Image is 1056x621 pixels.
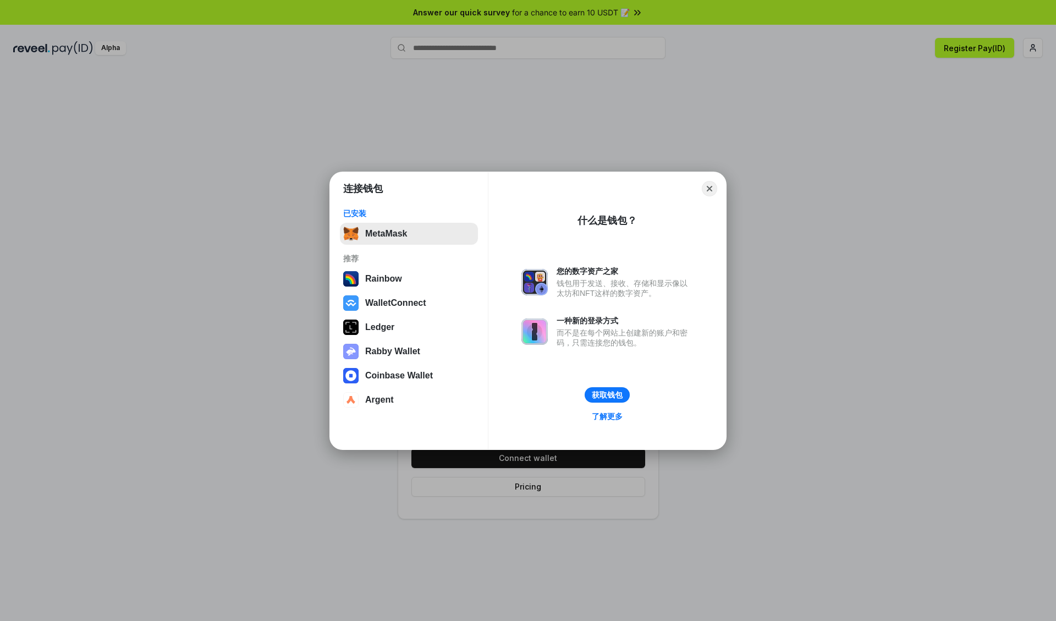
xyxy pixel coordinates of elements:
[557,278,693,298] div: 钱包用于发送、接收、存储和显示像以太坊和NFT这样的数字资产。
[585,409,629,424] a: 了解更多
[365,347,420,356] div: Rabby Wallet
[343,320,359,335] img: svg+xml,%3Csvg%20xmlns%3D%22http%3A%2F%2Fwww.w3.org%2F2000%2Fsvg%22%20width%3D%2228%22%20height%3...
[343,368,359,383] img: svg+xml,%3Csvg%20width%3D%2228%22%20height%3D%2228%22%20viewBox%3D%220%200%2028%2028%22%20fill%3D...
[343,226,359,241] img: svg+xml,%3Csvg%20fill%3D%22none%22%20height%3D%2233%22%20viewBox%3D%220%200%2035%2033%22%20width%...
[592,390,623,400] div: 获取钱包
[365,298,426,308] div: WalletConnect
[340,389,478,411] button: Argent
[340,268,478,290] button: Rainbow
[340,292,478,314] button: WalletConnect
[343,208,475,218] div: 已安装
[577,214,637,227] div: 什么是钱包？
[343,392,359,408] img: svg+xml,%3Csvg%20width%3D%2228%22%20height%3D%2228%22%20viewBox%3D%220%200%2028%2028%22%20fill%3D...
[557,328,693,348] div: 而不是在每个网站上创建新的账户和密码，只需连接您的钱包。
[365,371,433,381] div: Coinbase Wallet
[585,387,630,403] button: 获取钱包
[343,344,359,359] img: svg+xml,%3Csvg%20xmlns%3D%22http%3A%2F%2Fwww.w3.org%2F2000%2Fsvg%22%20fill%3D%22none%22%20viewBox...
[557,316,693,326] div: 一种新的登录方式
[343,271,359,287] img: svg+xml,%3Csvg%20width%3D%22120%22%20height%3D%22120%22%20viewBox%3D%220%200%20120%20120%22%20fil...
[340,223,478,245] button: MetaMask
[521,269,548,295] img: svg+xml,%3Csvg%20xmlns%3D%22http%3A%2F%2Fwww.w3.org%2F2000%2Fsvg%22%20fill%3D%22none%22%20viewBox...
[343,295,359,311] img: svg+xml,%3Csvg%20width%3D%2228%22%20height%3D%2228%22%20viewBox%3D%220%200%2028%2028%22%20fill%3D...
[340,340,478,362] button: Rabby Wallet
[365,274,402,284] div: Rainbow
[365,229,407,239] div: MetaMask
[521,318,548,345] img: svg+xml,%3Csvg%20xmlns%3D%22http%3A%2F%2Fwww.w3.org%2F2000%2Fsvg%22%20fill%3D%22none%22%20viewBox...
[592,411,623,421] div: 了解更多
[340,365,478,387] button: Coinbase Wallet
[702,181,717,196] button: Close
[343,182,383,195] h1: 连接钱包
[340,316,478,338] button: Ledger
[365,395,394,405] div: Argent
[557,266,693,276] div: 您的数字资产之家
[365,322,394,332] div: Ledger
[343,254,475,263] div: 推荐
